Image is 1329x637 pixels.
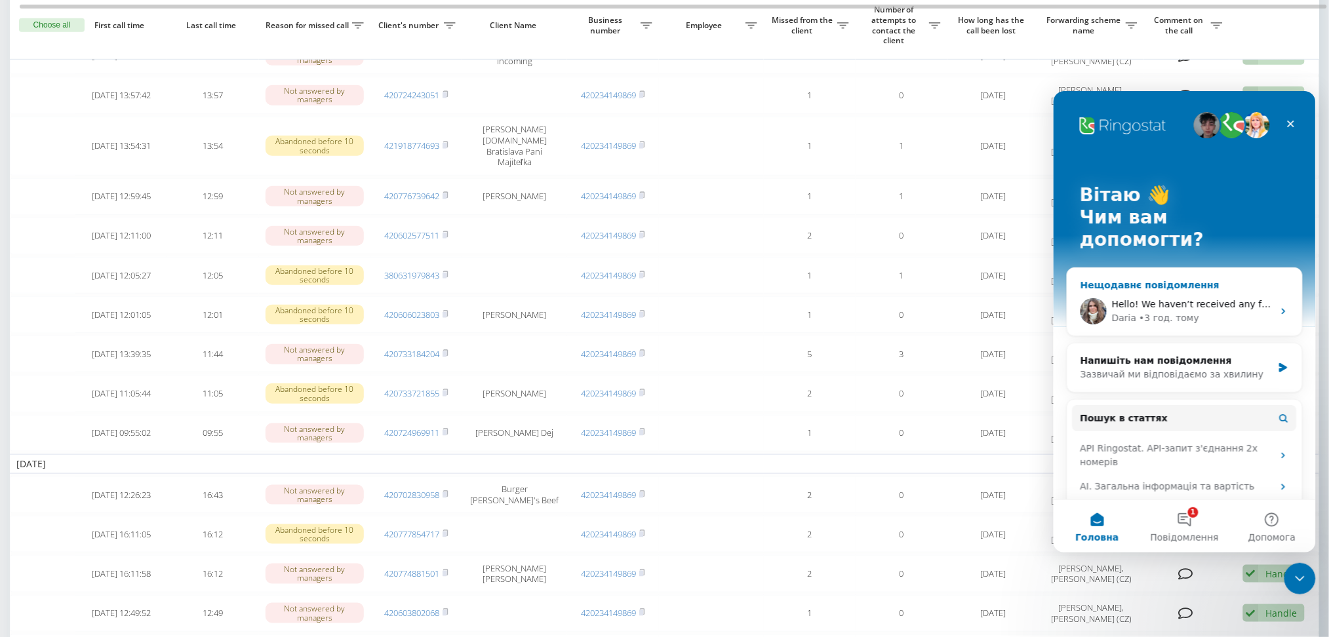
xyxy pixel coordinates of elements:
button: Повідомлення [87,409,174,461]
td: 1 [764,117,856,176]
td: [DATE] [947,218,1039,254]
a: 420234149869 [581,528,636,540]
div: Handle [1266,607,1298,619]
span: Client's number [377,20,444,31]
td: [DATE] 13:57:42 [75,77,167,113]
span: How long has the call been lost [958,15,1029,35]
td: 2 [764,476,856,513]
a: 421918774693 [384,140,439,151]
span: Number of attempts to contact the client [862,5,929,45]
a: 420234149869 [581,309,636,320]
iframe: Intercom live chat [1054,91,1316,552]
td: 13:54 [167,117,259,176]
td: 11:44 [167,336,259,372]
td: [DATE] [10,454,1321,474]
button: Пошук в статтях [19,314,243,340]
a: 420234149869 [581,607,636,619]
td: [DATE] [947,476,1039,513]
div: Abandoned before 10 seconds [266,524,364,544]
div: Abandoned before 10 seconds [266,305,364,324]
td: [PERSON_NAME] [PERSON_NAME] [462,555,567,592]
td: 0 [856,516,947,552]
td: 16:12 [167,516,259,552]
span: Головна [22,442,65,451]
td: [DATE] 09:55:02 [75,415,167,452]
td: [PERSON_NAME], [PERSON_NAME] (CZ) [1039,257,1144,294]
div: AI. Загальна інформація та вартість [19,383,243,408]
td: [DATE] 13:54:31 [75,117,167,176]
a: 420234149869 [581,269,636,281]
div: Not answered by managers [266,85,364,105]
td: 16:12 [167,555,259,592]
a: 420602577511 [384,229,439,241]
td: [PERSON_NAME], [PERSON_NAME] (CZ) [1039,178,1144,215]
td: 2 [764,555,856,592]
td: [DATE] [947,117,1039,176]
a: 420606023803 [384,309,439,320]
td: 0 [856,77,947,113]
td: [PERSON_NAME], [PERSON_NAME] (CZ) [1039,296,1144,333]
span: First call time [86,20,157,31]
div: Abandoned before 10 seconds [266,383,364,403]
td: [PERSON_NAME], [PERSON_NAME] (CZ) [1039,77,1144,113]
span: Employee [665,20,745,31]
td: Burger [PERSON_NAME]'s Beef [462,476,567,513]
div: Handle [1266,89,1298,102]
td: [PERSON_NAME] [462,296,567,333]
td: [DATE] [947,595,1039,632]
td: [PERSON_NAME], [PERSON_NAME] (CZ) [1039,218,1144,254]
td: 1 [764,77,856,113]
td: 09:55 [167,415,259,452]
td: 12:59 [167,178,259,215]
td: [PERSON_NAME], [PERSON_NAME] (CZ) [1039,336,1144,372]
td: 2 [764,375,856,412]
span: Допомога [195,442,242,451]
td: 0 [856,476,947,513]
td: [DATE] 16:11:05 [75,516,167,552]
span: Client Name [473,20,556,31]
a: 420234149869 [581,489,636,501]
span: Comment on the call [1151,15,1211,35]
td: 1 [764,257,856,294]
td: [DATE] 11:05:44 [75,375,167,412]
td: [PERSON_NAME][DOMAIN_NAME] Bratislava Pani Majiteľka [462,117,567,176]
iframe: Intercom live chat [1284,563,1316,594]
td: [DATE] 12:01:05 [75,296,167,333]
div: Handle [1266,568,1298,580]
td: 16:43 [167,476,259,513]
td: [DATE] [947,415,1039,452]
span: Last call time [178,20,248,31]
span: Reason for missed call [266,20,352,31]
a: 420733184204 [384,348,439,360]
td: 1 [856,257,947,294]
td: [DATE] [947,77,1039,113]
a: 420724969911 [384,427,439,438]
td: [DATE] 13:39:35 [75,336,167,372]
span: Business number [574,15,641,35]
div: Зазвичай ми відповідаємо за хвилину [27,277,219,290]
td: 13:57 [167,77,259,113]
a: 420234149869 [581,348,636,360]
a: 420702830958 [384,489,439,501]
td: 0 [856,296,947,333]
div: Not answered by managers [266,485,364,505]
div: Not answered by managers [266,603,364,623]
div: Not answered by managers [266,344,364,364]
div: Daria [58,220,83,234]
a: 420724243051 [384,89,439,101]
td: 0 [856,218,947,254]
td: [PERSON_NAME] [462,375,567,412]
td: 0 [856,595,947,632]
td: [DATE] 12:26:23 [75,476,167,513]
span: Пошук в статтях [27,320,115,334]
a: 420234149869 [581,229,636,241]
td: [DATE] 12:11:00 [75,218,167,254]
td: [DATE] [947,516,1039,552]
a: 420776739642 [384,190,439,202]
td: [DATE] [947,257,1039,294]
a: 420234149869 [581,568,636,579]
